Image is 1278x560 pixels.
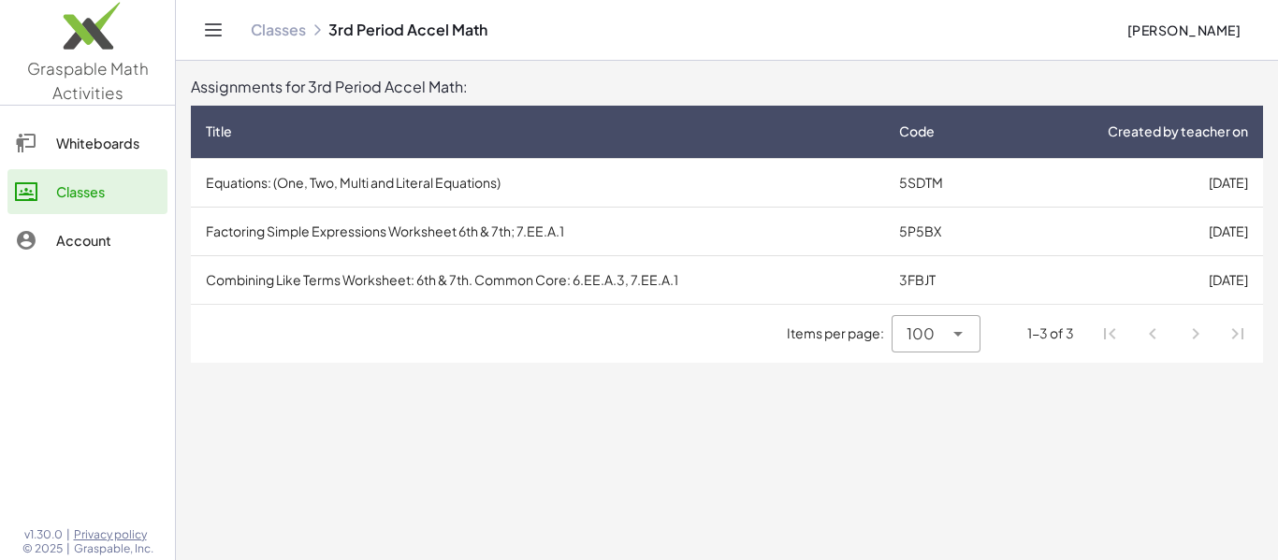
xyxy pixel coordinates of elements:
[56,229,160,251] div: Account
[74,541,153,556] span: Graspable, Inc.
[884,207,1001,255] td: 5P5BX
[191,207,884,255] td: Factoring Simple Expressions Worksheet 6th & 7th; 7.EE.A.1
[1001,255,1263,304] td: [DATE]
[899,122,935,141] span: Code
[884,158,1001,207] td: 5SDTM
[1111,13,1256,47] button: [PERSON_NAME]
[191,158,884,207] td: Equations: (One, Two, Multi and Literal Equations)
[191,76,1263,98] div: Assignments for 3rd Period Accel Math:
[66,541,70,556] span: |
[7,169,167,214] a: Classes
[7,218,167,263] a: Account
[66,527,70,542] span: |
[907,323,935,345] span: 100
[1108,122,1248,141] span: Created by teacher on
[251,21,306,39] a: Classes
[74,527,153,542] a: Privacy policy
[56,132,160,154] div: Whiteboards
[787,323,892,343] span: Items per page:
[27,58,149,103] span: Graspable Math Activities
[1089,312,1259,355] nav: Pagination Navigation
[198,15,228,45] button: Toggle navigation
[7,121,167,165] a: Whiteboards
[22,541,63,556] span: © 2025
[1001,158,1263,207] td: [DATE]
[56,180,160,203] div: Classes
[191,255,884,304] td: Combining Like Terms Worksheet: 6th & 7th. Common Core: 6.EE.A.3, 7.EE.A.1
[24,527,63,542] span: v1.30.0
[1001,207,1263,255] td: [DATE]
[1027,323,1074,343] div: 1-3 of 3
[1126,22,1241,38] span: [PERSON_NAME]
[884,255,1001,304] td: 3FBJT
[206,122,232,141] span: Title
